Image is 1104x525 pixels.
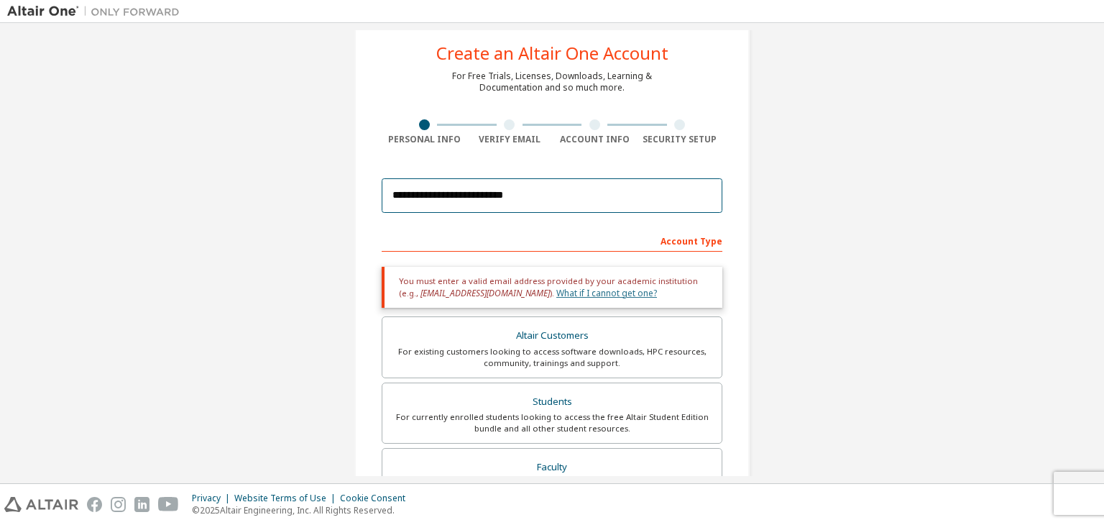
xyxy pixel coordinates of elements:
[382,267,722,308] div: You must enter a valid email address provided by your academic institution (e.g., ).
[4,497,78,512] img: altair_logo.svg
[391,392,713,412] div: Students
[556,287,657,299] a: What if I cannot get one?
[452,70,652,93] div: For Free Trials, Licenses, Downloads, Learning & Documentation and so much more.
[382,229,722,252] div: Account Type
[340,493,414,504] div: Cookie Consent
[192,493,234,504] div: Privacy
[7,4,187,19] img: Altair One
[436,45,668,62] div: Create an Altair One Account
[391,346,713,369] div: For existing customers looking to access software downloads, HPC resources, community, trainings ...
[391,326,713,346] div: Altair Customers
[192,504,414,516] p: © 2025 Altair Engineering, Inc. All Rights Reserved.
[391,457,713,478] div: Faculty
[638,134,723,145] div: Security Setup
[382,134,467,145] div: Personal Info
[134,497,149,512] img: linkedin.svg
[87,497,102,512] img: facebook.svg
[391,411,713,434] div: For currently enrolled students looking to access the free Altair Student Edition bundle and all ...
[111,497,126,512] img: instagram.svg
[234,493,340,504] div: Website Terms of Use
[420,287,550,299] span: [EMAIL_ADDRESS][DOMAIN_NAME]
[552,134,638,145] div: Account Info
[158,497,179,512] img: youtube.svg
[467,134,553,145] div: Verify Email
